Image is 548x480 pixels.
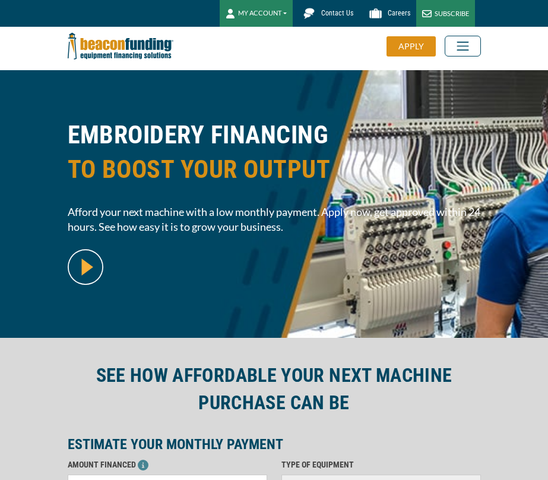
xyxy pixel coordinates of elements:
[365,3,386,24] img: Beacon Funding Careers
[321,9,353,17] span: Contact Us
[68,118,481,196] h1: EMBROIDERY FINANCING
[68,205,481,234] span: Afford your next machine with a low monthly payment. Apply now, get approved within 24 hours. See...
[387,36,436,57] div: APPLY
[68,362,481,416] h2: SEE HOW AFFORDABLE YOUR NEXT MACHINE PURCHASE CAN BE
[68,457,267,472] p: AMOUNT FINANCED
[387,36,445,57] a: APPLY
[359,3,416,24] a: Careers
[293,3,359,24] a: Contact Us
[68,27,173,65] img: Beacon Funding Corporation logo
[299,3,319,24] img: Beacon Funding chat
[68,152,481,187] span: TO BOOST YOUR OUTPUT
[68,437,481,451] p: ESTIMATE YOUR MONTHLY PAYMENT
[68,249,103,285] img: video modal pop-up play button
[445,36,481,57] button: Toggle navigation
[388,9,410,17] span: Careers
[281,457,481,472] p: TYPE OF EQUIPMENT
